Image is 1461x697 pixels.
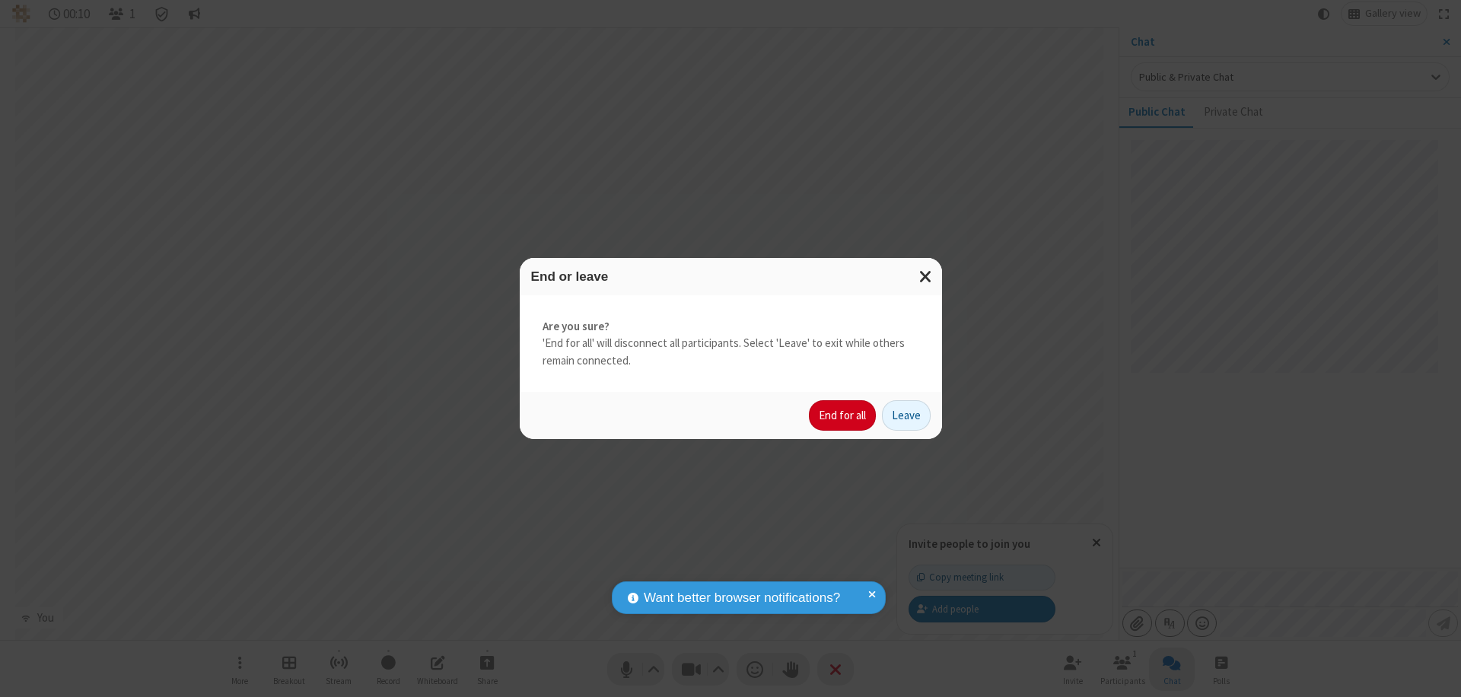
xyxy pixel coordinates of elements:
span: Want better browser notifications? [644,588,840,608]
button: Close modal [910,258,942,295]
strong: Are you sure? [543,318,919,336]
h3: End or leave [531,269,931,284]
div: 'End for all' will disconnect all participants. Select 'Leave' to exit while others remain connec... [520,295,942,393]
button: End for all [809,400,876,431]
button: Leave [882,400,931,431]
